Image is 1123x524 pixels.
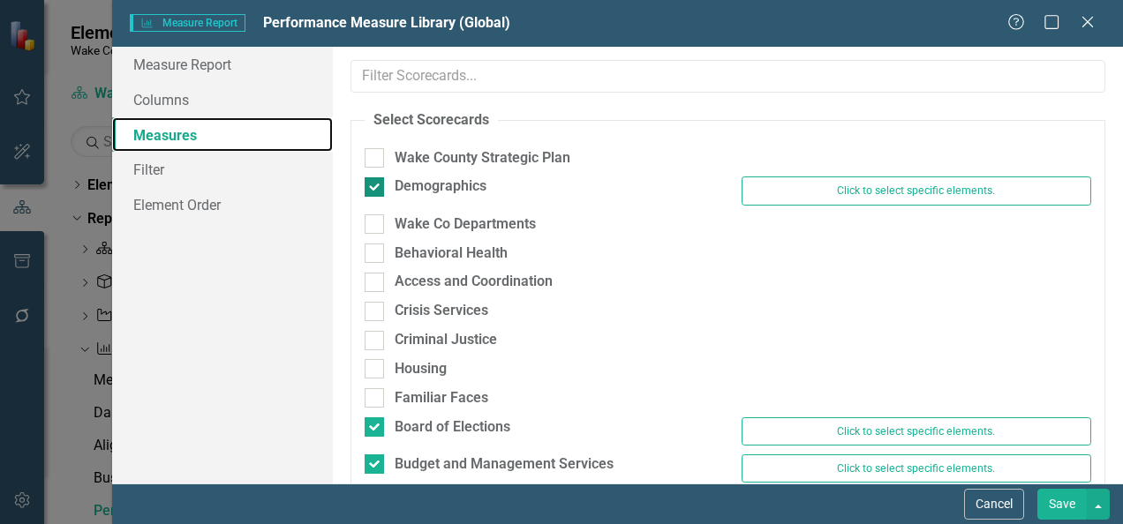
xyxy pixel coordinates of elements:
a: Measures [112,117,333,153]
span: Performance Measure Library (Global) [263,14,510,31]
div: Familiar Faces [395,388,488,408]
div: Access and Coordination [395,272,553,292]
div: Board of Elections [395,417,510,438]
div: Wake County Strategic Plan [395,148,570,168]
button: Click to select specific elements. [742,176,1091,205]
a: Columns [112,82,333,117]
div: Criminal Justice [395,330,497,350]
div: Wake Co Departments [395,214,536,235]
input: Filter Scorecards... [350,60,1105,93]
div: Behavioral Health [395,243,508,264]
legend: Select Scorecards [365,110,498,131]
button: Click to select specific elements. [742,454,1091,483]
button: Save [1037,489,1087,520]
a: Filter [112,152,333,187]
span: Measure Report [130,14,245,32]
a: Measure Report [112,47,333,82]
div: Demographics [395,176,486,197]
div: Budget and Management Services [395,454,614,475]
div: Housing [395,359,447,379]
button: Click to select specific elements. [742,417,1091,445]
a: Element Order [112,187,333,222]
div: Crisis Services [395,301,488,321]
button: Cancel [964,489,1024,520]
